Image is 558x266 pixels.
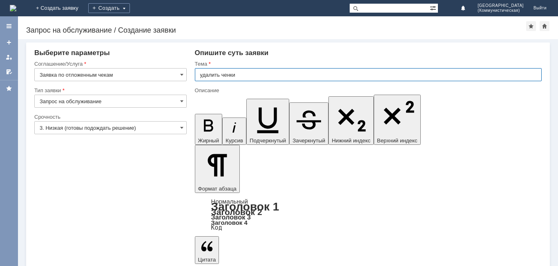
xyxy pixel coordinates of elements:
span: Курсив [225,137,243,144]
button: Курсив [222,117,246,145]
a: Создать заявку [2,36,16,49]
div: Тема [195,61,540,66]
a: Заголовок 2 [211,207,262,217]
button: Зачеркнутый [289,102,328,145]
span: Зачеркнутый [292,137,325,144]
div: Тип заявки [34,88,185,93]
a: Перейти на домашнюю страницу [10,5,16,11]
span: [GEOGRAPHIC_DATA] [478,3,524,8]
a: Мои заявки [2,51,16,64]
div: Срочность [34,114,185,120]
div: Создать [88,3,130,13]
a: Заголовок 4 [211,219,248,226]
span: Цитата [198,257,216,263]
span: (Коммунистическая) [478,8,524,13]
span: Жирный [198,137,219,144]
span: Выберите параметры [34,49,110,57]
button: Формат абзаца [195,145,240,193]
a: Заголовок 1 [211,200,279,213]
span: Верхний индекс [377,137,417,144]
a: Нормальный [211,198,248,205]
button: Верхний индекс [374,95,421,145]
a: Заголовок 3 [211,213,251,221]
button: Нижний индекс [328,96,374,145]
button: Жирный [195,114,223,145]
div: Соглашение/Услуга [34,61,185,66]
a: Мои согласования [2,65,16,78]
div: Добавить в избранное [526,21,536,31]
span: Подчеркнутый [250,137,286,144]
span: Опишите суть заявки [195,49,269,57]
span: Нижний индекс [332,137,371,144]
a: Код [211,224,222,231]
div: Запрос на обслуживание / Создание заявки [26,26,526,34]
div: Описание [195,88,540,93]
span: Формат абзаца [198,186,237,192]
span: Расширенный поиск [430,4,438,11]
img: logo [10,5,16,11]
div: Формат абзаца [195,199,542,231]
div: Сделать домашней страницей [540,21,549,31]
button: Цитата [195,236,219,264]
button: Подчеркнутый [246,99,289,145]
